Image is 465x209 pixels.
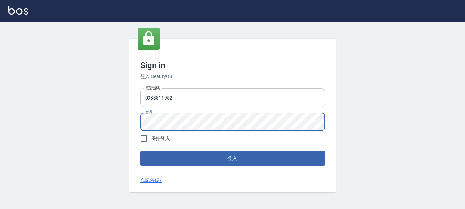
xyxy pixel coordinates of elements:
[145,109,152,115] label: 密碼
[140,151,325,166] button: 登入
[145,85,160,91] label: 電話號碼
[140,61,325,70] h3: Sign in
[140,73,325,80] h6: 登入 BeautyOS
[8,6,28,15] img: Logo
[151,135,170,142] span: 保持登入
[140,177,162,184] a: 忘記密碼?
